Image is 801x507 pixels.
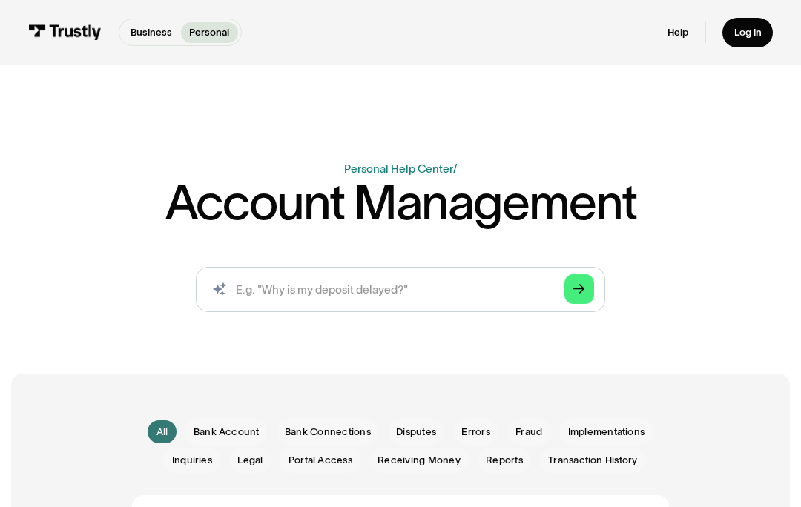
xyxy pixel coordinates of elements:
span: Disputes [396,425,436,439]
form: Email Form [132,419,669,472]
h1: Account Management [165,177,637,227]
a: Personal [181,22,238,43]
span: Implementations [568,425,645,439]
a: All [148,420,177,443]
span: Legal [237,453,263,467]
input: search [196,267,606,312]
div: / [453,162,457,175]
a: Log in [722,18,773,47]
span: Errors [461,425,489,439]
span: Reports [486,453,523,467]
span: Transaction History [548,453,638,467]
img: Trustly Logo [28,24,102,40]
a: Business [122,22,181,43]
div: All [156,425,168,439]
span: Fraud [515,425,542,439]
a: Help [667,26,688,39]
p: Personal [189,25,229,40]
form: Search [196,267,606,312]
span: Receiving Money [378,453,461,467]
span: Bank Account [194,425,260,439]
a: Personal Help Center [344,162,453,175]
div: Log in [734,26,762,39]
span: Bank Connections [285,425,371,439]
span: Inquiries [172,453,212,467]
span: Portal Access [289,453,352,467]
p: Business [131,25,172,40]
